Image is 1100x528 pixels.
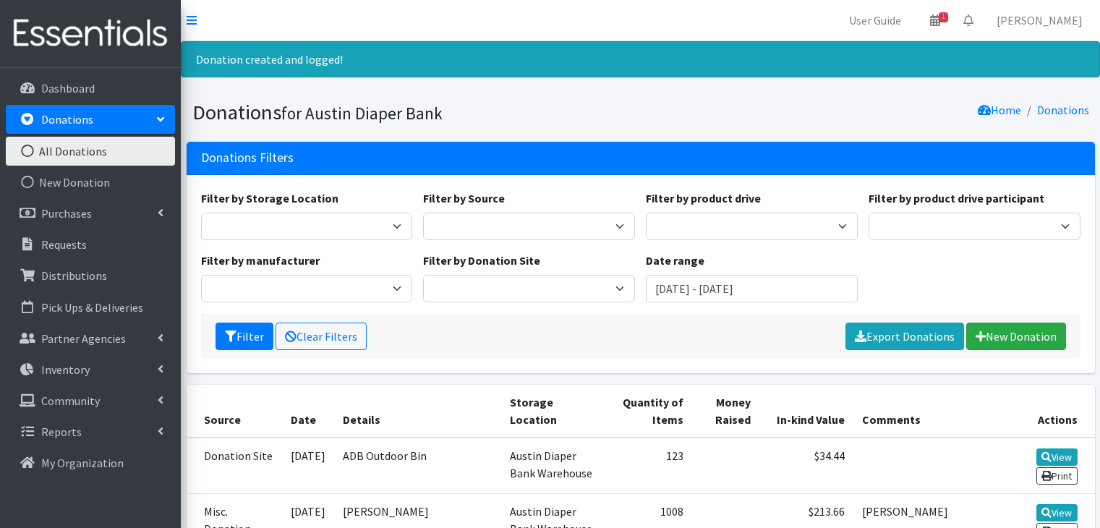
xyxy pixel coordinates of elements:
h3: Donations Filters [201,150,294,166]
a: Donations [6,105,175,134]
small: for Austin Diaper Bank [281,103,443,124]
p: Partner Agencies [41,331,126,346]
th: Source [187,385,282,438]
a: Requests [6,230,175,259]
input: January 1, 2011 - December 31, 2011 [646,275,858,302]
a: New Donation [966,323,1066,350]
a: Reports [6,417,175,446]
a: All Donations [6,137,175,166]
th: Date [282,385,334,438]
td: Donation Site [187,438,282,494]
p: Donations [41,112,93,127]
a: Purchases [6,199,175,228]
a: Community [6,386,175,415]
th: Details [334,385,501,438]
label: Filter by Storage Location [201,190,338,207]
label: Filter by product drive participant [869,190,1044,207]
a: New Donation [6,168,175,197]
th: In-kind Value [759,385,853,438]
a: [PERSON_NAME] [985,6,1094,35]
a: Inventory [6,355,175,384]
a: View [1036,448,1078,466]
p: Inventory [41,362,90,377]
label: Filter by Donation Site [423,252,540,269]
p: Purchases [41,206,92,221]
p: Distributions [41,268,107,283]
a: 1 [918,6,952,35]
label: Filter by product drive [646,190,761,207]
button: Filter [216,323,273,350]
a: Pick Ups & Deliveries [6,293,175,322]
p: Reports [41,425,82,439]
a: View [1036,504,1078,521]
p: My Organization [41,456,124,470]
p: Requests [41,237,87,252]
a: My Organization [6,448,175,477]
td: 123 [610,438,693,494]
label: Filter by manufacturer [201,252,320,269]
p: Community [41,393,100,408]
td: ADB Outdoor Bin [334,438,501,494]
a: Partner Agencies [6,324,175,353]
th: Storage Location [501,385,610,438]
a: Export Donations [845,323,964,350]
a: Dashboard [6,74,175,103]
a: Distributions [6,261,175,290]
span: 1 [939,12,948,22]
td: Austin Diaper Bank Warehouse [501,438,610,494]
label: Date range [646,252,704,269]
img: HumanEssentials [6,9,175,58]
h1: Donations [192,100,636,125]
th: Quantity of Items [610,385,693,438]
p: Dashboard [41,81,95,95]
a: Clear Filters [276,323,367,350]
label: Filter by Source [423,190,505,207]
th: Money Raised [692,385,759,438]
a: Print [1036,467,1078,485]
th: Actions [1012,385,1095,438]
p: Pick Ups & Deliveries [41,300,143,315]
th: Comments [853,385,1011,438]
div: Donation created and logged! [181,41,1100,77]
td: $34.44 [759,438,853,494]
td: [DATE] [282,438,334,494]
a: User Guide [837,6,913,35]
a: Home [978,103,1021,117]
a: Donations [1037,103,1089,117]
